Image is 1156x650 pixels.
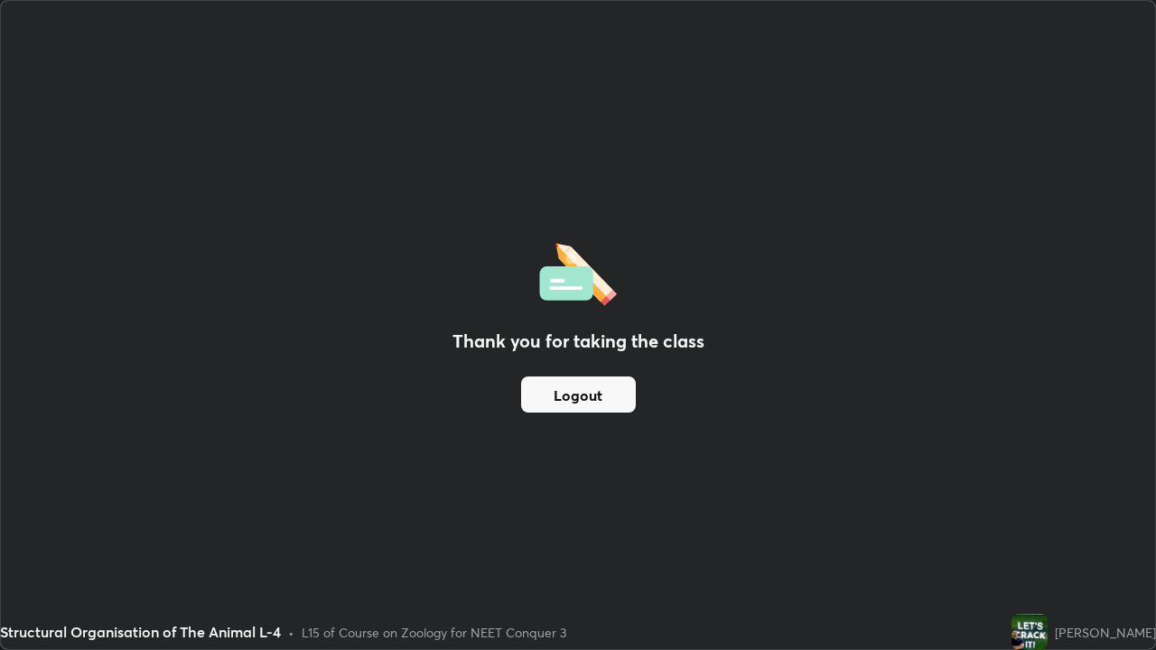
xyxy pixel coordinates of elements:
div: L15 of Course on Zoology for NEET Conquer 3 [302,623,566,642]
img: offlineFeedback.1438e8b3.svg [539,237,617,306]
h2: Thank you for taking the class [452,328,704,355]
div: • [288,623,294,642]
button: Logout [521,376,636,413]
div: [PERSON_NAME] [1055,623,1156,642]
img: 02a0221ee3ad4557875c09baae15909e.jpg [1011,614,1048,650]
